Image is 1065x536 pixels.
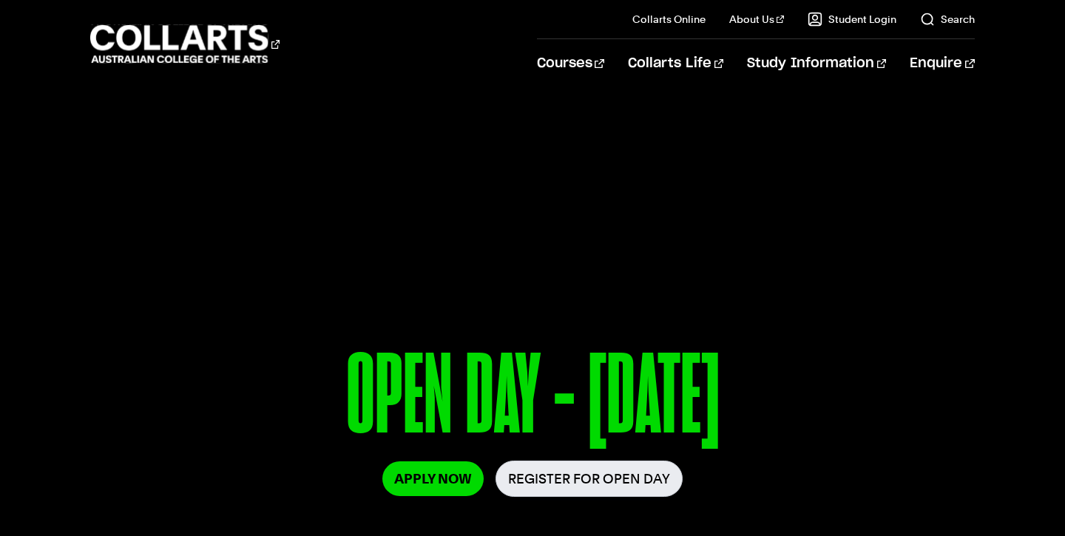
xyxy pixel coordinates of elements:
[90,23,280,65] div: Go to homepage
[90,339,974,461] p: OPEN DAY - [DATE]
[632,12,706,27] a: Collarts Online
[496,461,683,497] a: Register for Open Day
[382,461,484,496] a: Apply Now
[920,12,975,27] a: Search
[910,39,974,88] a: Enquire
[537,39,604,88] a: Courses
[808,12,896,27] a: Student Login
[747,39,886,88] a: Study Information
[729,12,784,27] a: About Us
[628,39,723,88] a: Collarts Life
